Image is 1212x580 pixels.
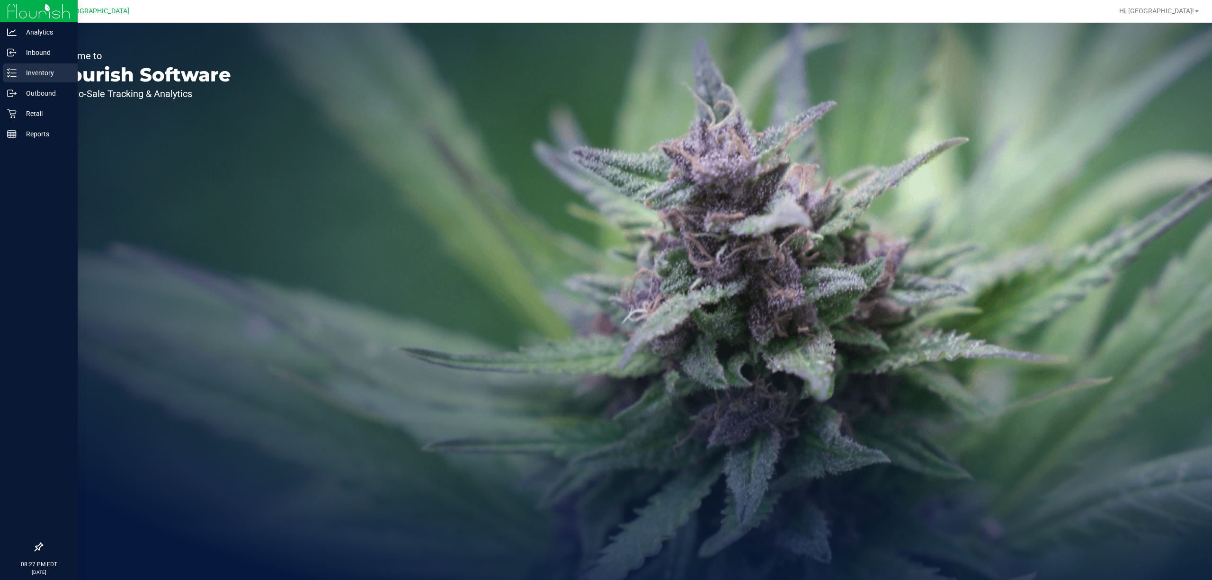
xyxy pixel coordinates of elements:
[51,65,231,84] p: Flourish Software
[1119,7,1194,15] span: Hi, [GEOGRAPHIC_DATA]!
[51,51,231,61] p: Welcome to
[4,560,73,569] p: 08:27 PM EDT
[4,569,73,576] p: [DATE]
[17,27,73,38] p: Analytics
[64,7,129,15] span: [GEOGRAPHIC_DATA]
[7,68,17,78] inline-svg: Inventory
[17,47,73,58] p: Inbound
[7,27,17,37] inline-svg: Analytics
[17,108,73,119] p: Retail
[17,88,73,99] p: Outbound
[7,48,17,57] inline-svg: Inbound
[9,504,38,533] iframe: Resource center
[7,89,17,98] inline-svg: Outbound
[17,67,73,79] p: Inventory
[17,128,73,140] p: Reports
[7,109,17,118] inline-svg: Retail
[51,89,231,98] p: Seed-to-Sale Tracking & Analytics
[7,129,17,139] inline-svg: Reports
